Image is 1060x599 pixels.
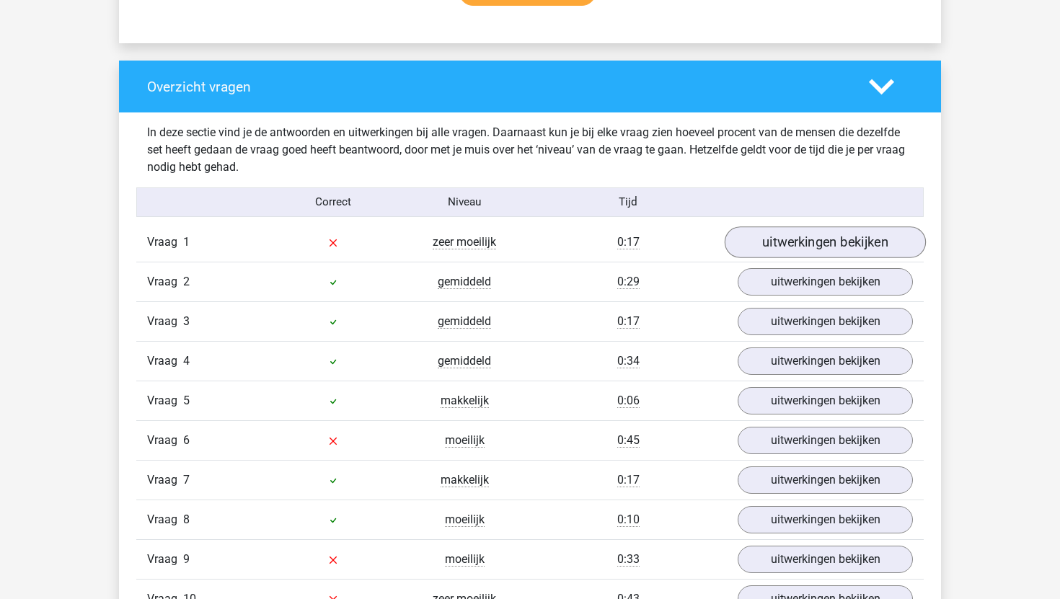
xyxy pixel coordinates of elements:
span: makkelijk [441,394,489,408]
span: 2 [183,275,190,288]
span: makkelijk [441,473,489,487]
span: 4 [183,354,190,368]
span: Vraag [147,551,183,568]
span: 3 [183,314,190,328]
span: moeilijk [445,552,485,567]
span: zeer moeilijk [433,235,496,249]
span: moeilijk [445,433,485,448]
div: Niveau [399,194,530,210]
span: gemiddeld [438,275,491,289]
div: Correct [268,194,399,210]
a: uitwerkingen bekijken [738,427,913,454]
a: uitwerkingen bekijken [738,506,913,533]
div: In deze sectie vind je de antwoorden en uitwerkingen bij alle vragen. Daarnaast kun je bij elke v... [136,124,924,176]
span: 1 [183,235,190,249]
span: gemiddeld [438,314,491,329]
span: 0:17 [617,473,640,487]
span: 0:17 [617,235,640,249]
a: uitwerkingen bekijken [738,308,913,335]
a: uitwerkingen bekijken [738,546,913,573]
div: Tijd [530,194,727,210]
span: Vraag [147,392,183,409]
span: 7 [183,473,190,487]
span: 0:17 [617,314,640,329]
span: Vraag [147,471,183,489]
span: Vraag [147,313,183,330]
a: uitwerkingen bekijken [738,466,913,494]
span: Vraag [147,234,183,251]
span: Vraag [147,432,183,449]
span: 0:34 [617,354,640,368]
span: 0:45 [617,433,640,448]
span: Vraag [147,511,183,528]
span: 0:06 [617,394,640,408]
span: Vraag [147,273,183,290]
a: uitwerkingen bekijken [738,268,913,296]
span: moeilijk [445,513,485,527]
a: uitwerkingen bekijken [738,387,913,414]
span: gemiddeld [438,354,491,368]
span: 6 [183,433,190,447]
span: 9 [183,552,190,566]
span: Vraag [147,352,183,370]
span: 8 [183,513,190,526]
span: 5 [183,394,190,407]
span: 0:29 [617,275,640,289]
span: 0:33 [617,552,640,567]
span: 0:10 [617,513,640,527]
h4: Overzicht vragen [147,79,847,95]
a: uitwerkingen bekijken [725,226,926,258]
a: uitwerkingen bekijken [738,347,913,375]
